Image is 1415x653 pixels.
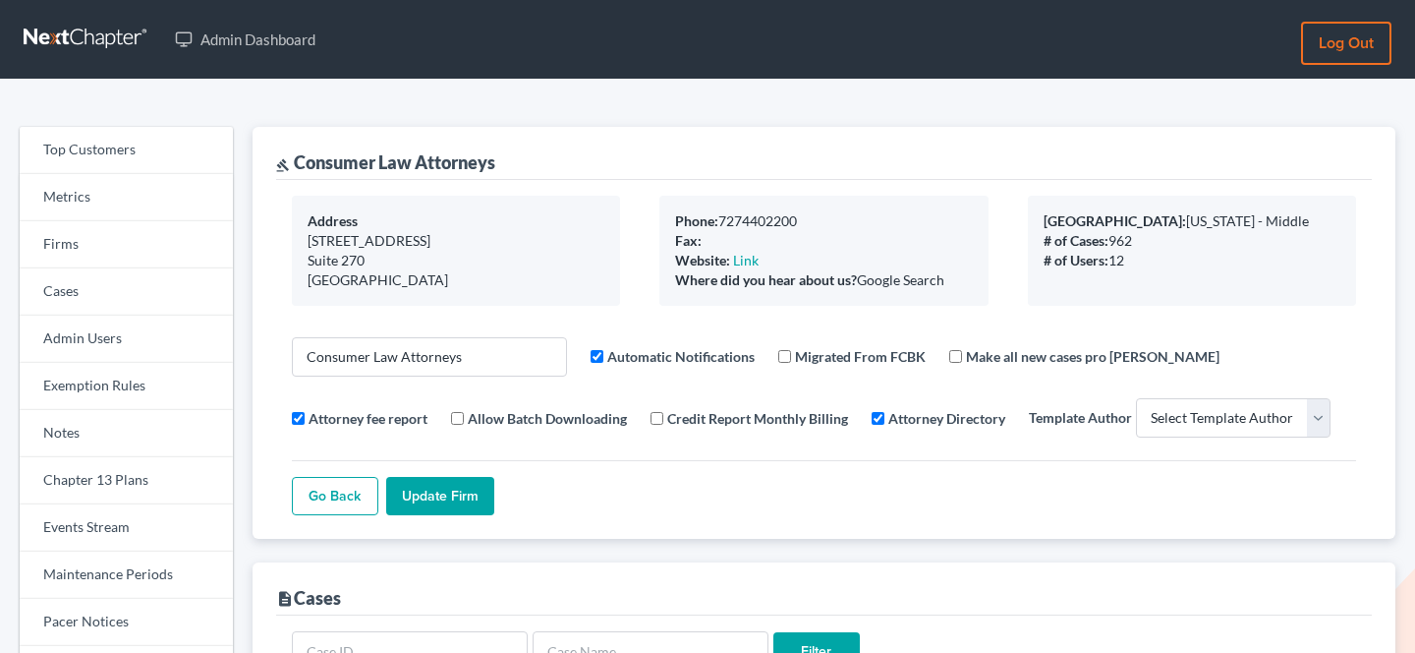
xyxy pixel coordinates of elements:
div: Suite 270 [308,251,604,270]
div: [US_STATE] - Middle [1044,211,1340,231]
b: # of Users: [1044,252,1108,268]
a: Firms [20,221,233,268]
input: Update Firm [386,477,494,516]
i: gavel [276,158,290,172]
b: Where did you hear about us? [675,271,857,288]
a: Maintenance Periods [20,552,233,599]
label: Automatic Notifications [607,346,755,367]
a: Notes [20,410,233,457]
a: Cases [20,268,233,316]
b: Phone: [675,212,718,229]
b: [GEOGRAPHIC_DATA]: [1044,212,1186,229]
a: Top Customers [20,127,233,174]
div: [GEOGRAPHIC_DATA] [308,270,604,290]
a: Go Back [292,477,378,516]
div: Google Search [675,270,972,290]
i: description [276,590,294,608]
label: Allow Batch Downloading [468,408,627,429]
div: [STREET_ADDRESS] [308,231,604,251]
a: Pacer Notices [20,599,233,646]
a: Exemption Rules [20,363,233,410]
div: 962 [1044,231,1340,251]
b: Address [308,212,358,229]
label: Template Author [1029,407,1132,428]
b: Fax: [675,232,702,249]
div: 12 [1044,251,1340,270]
label: Make all new cases pro [PERSON_NAME] [966,346,1219,367]
a: Admin Users [20,316,233,363]
label: Migrated From FCBK [795,346,926,367]
div: 7274402200 [675,211,972,231]
div: Cases [276,586,341,610]
a: Log out [1301,22,1391,65]
b: # of Cases: [1044,232,1108,249]
a: Link [733,252,759,268]
a: Metrics [20,174,233,221]
b: Website: [675,252,730,268]
label: Attorney fee report [309,408,427,429]
a: Chapter 13 Plans [20,457,233,505]
a: Admin Dashboard [165,22,325,57]
label: Attorney Directory [888,408,1005,429]
a: Events Stream [20,505,233,552]
label: Credit Report Monthly Billing [667,408,848,429]
div: Consumer Law Attorneys [276,150,495,174]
